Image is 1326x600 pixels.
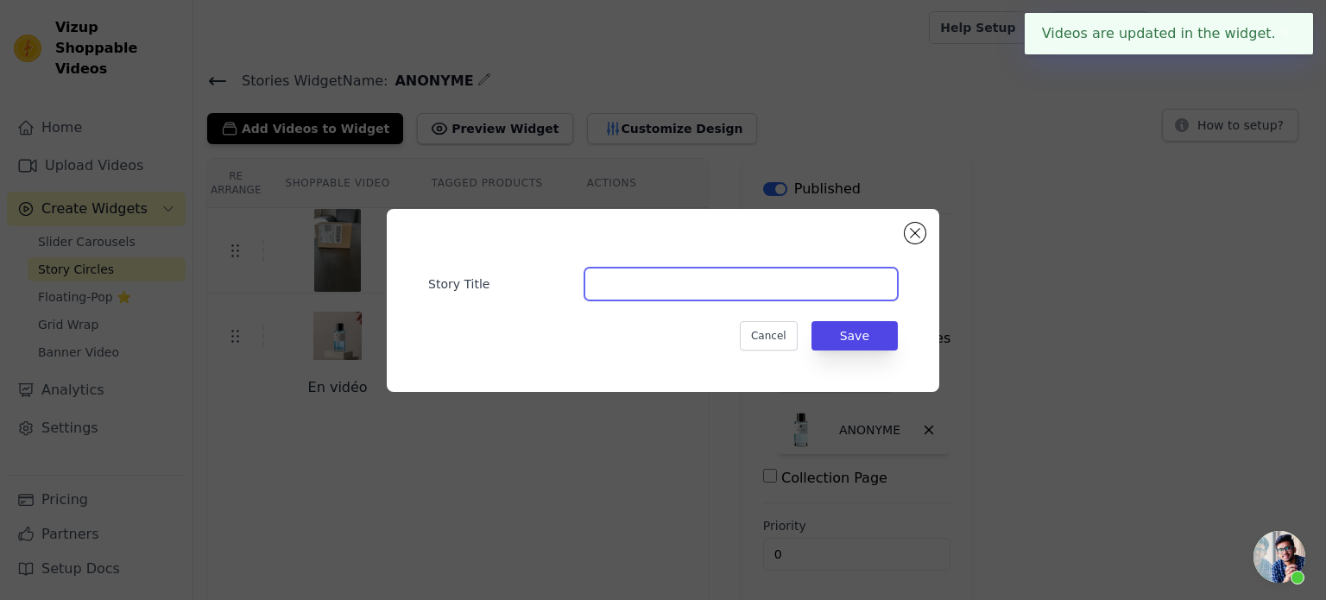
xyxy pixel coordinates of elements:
a: Ouvrir le chat [1253,531,1305,583]
div: Videos are updated in the widget. [1025,13,1313,54]
button: Cancel [740,321,798,351]
label: Story Title [428,275,584,293]
button: Close modal [905,223,925,243]
button: Close [1276,23,1296,44]
button: Save [811,321,898,351]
